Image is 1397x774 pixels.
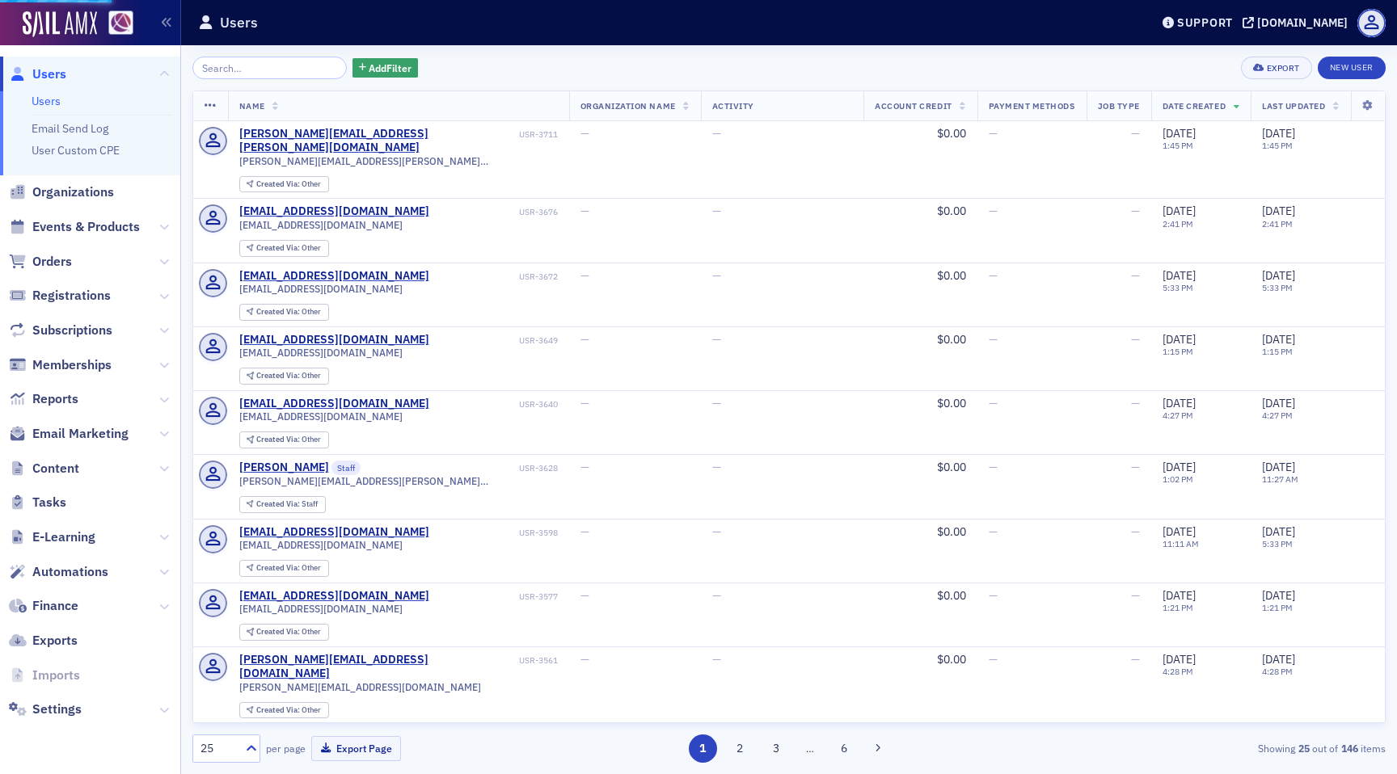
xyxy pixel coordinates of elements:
time: 1:15 PM [1262,346,1293,357]
span: — [712,524,721,539]
div: 25 [200,740,236,757]
time: 1:21 PM [1163,602,1193,613]
span: — [580,204,589,218]
div: Other [256,564,321,573]
span: [EMAIL_ADDRESS][DOMAIN_NAME] [239,603,403,615]
time: 1:21 PM [1262,602,1293,613]
time: 4:28 PM [1163,666,1193,677]
div: USR-3672 [432,271,558,282]
span: — [712,652,721,667]
a: SailAMX [23,11,97,37]
span: Date Created [1163,100,1226,111]
button: AddFilter [352,58,419,78]
span: [DATE] [1262,460,1295,474]
span: Created Via : [256,242,302,253]
span: [DATE] [1163,524,1196,539]
span: — [989,126,998,141]
a: E-Learning [9,528,95,546]
span: $0.00 [937,460,966,474]
span: — [580,588,589,603]
span: — [1131,126,1140,141]
div: [DOMAIN_NAME] [1257,15,1348,30]
span: — [989,652,998,667]
span: Created Via : [256,434,302,444]
div: Created Via: Other [239,368,329,385]
span: — [1131,652,1140,667]
time: 1:15 PM [1163,346,1193,357]
time: 4:27 PM [1163,410,1193,421]
span: [DATE] [1262,126,1295,141]
span: Job Type [1098,100,1140,111]
span: — [989,332,998,347]
label: per page [266,741,306,755]
span: — [989,204,998,218]
span: — [580,396,589,410]
span: Created Via : [256,370,302,381]
span: [DATE] [1262,652,1295,667]
div: USR-3649 [432,335,558,346]
div: Other [256,372,321,381]
span: [EMAIL_ADDRESS][DOMAIN_NAME] [239,283,403,295]
span: Reports [32,390,78,408]
span: — [1131,204,1140,218]
span: [EMAIL_ADDRESS][DOMAIN_NAME] [239,347,403,359]
span: Profile [1357,9,1386,37]
button: [DOMAIN_NAME] [1243,17,1353,28]
span: [DATE] [1163,126,1196,141]
a: Events & Products [9,218,140,236]
a: Reports [9,390,78,408]
div: [EMAIL_ADDRESS][DOMAIN_NAME] [239,333,429,347]
a: Users [9,65,66,83]
a: New User [1318,57,1386,79]
span: — [1131,396,1140,410]
span: [PERSON_NAME][EMAIL_ADDRESS][DOMAIN_NAME] [239,681,481,693]
strong: 146 [1338,741,1361,755]
span: — [1131,588,1140,603]
time: 4:28 PM [1262,666,1293,677]
span: [DATE] [1163,332,1196,347]
span: $0.00 [937,652,966,667]
time: 1:02 PM [1163,473,1193,485]
input: Search… [192,57,347,79]
a: Memberships [9,356,112,374]
div: Export [1267,64,1300,73]
div: Created Via: Other [239,240,329,257]
span: Created Via : [256,498,302,509]
a: [EMAIL_ADDRESS][DOMAIN_NAME] [239,204,429,219]
a: [EMAIL_ADDRESS][DOMAIN_NAME] [239,589,429,604]
span: — [580,332,589,347]
span: Subscriptions [32,322,112,339]
span: [DATE] [1163,652,1196,667]
span: Exports [32,632,78,650]
div: [PERSON_NAME][EMAIL_ADDRESS][DOMAIN_NAME] [239,653,517,681]
span: — [580,268,589,283]
span: — [712,332,721,347]
span: Organizations [32,183,114,201]
a: [PERSON_NAME][EMAIL_ADDRESS][PERSON_NAME][DOMAIN_NAME] [239,127,517,155]
div: Other [256,706,321,715]
time: 5:33 PM [1163,282,1193,293]
span: Tasks [32,494,66,511]
span: [DATE] [1262,268,1295,283]
span: $0.00 [937,396,966,410]
span: Finance [32,597,78,615]
span: [PERSON_NAME][EMAIL_ADDRESS][PERSON_NAME][DOMAIN_NAME] [239,475,558,487]
div: Staff [256,500,318,509]
span: Name [239,100,265,111]
time: 4:27 PM [1262,410,1293,421]
time: 11:27 AM [1262,473,1298,485]
span: Created Via : [256,306,302,317]
span: Users [32,65,66,83]
a: [EMAIL_ADDRESS][DOMAIN_NAME] [239,397,429,411]
time: 11:11 AM [1163,538,1199,549]
span: Organization Name [580,100,676,111]
span: — [989,524,998,539]
a: View Homepage [97,11,133,38]
span: [DATE] [1163,460,1196,474]
span: Created Via : [256,705,302,715]
span: Orders [32,253,72,271]
div: Created Via: Other [239,304,329,321]
h1: Users [220,13,258,32]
